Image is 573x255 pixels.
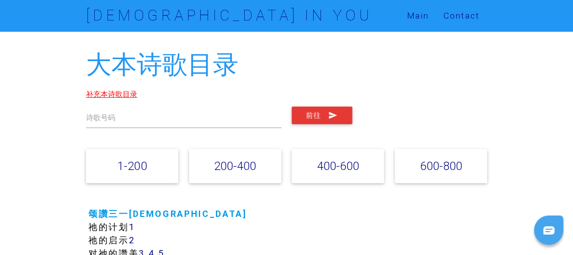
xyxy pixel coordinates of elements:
a: 200-400 [214,159,256,173]
a: 600-800 [420,159,462,173]
a: 补充本诗歌目录 [86,89,137,99]
a: 400-600 [317,159,359,173]
a: 1 [129,221,135,233]
a: 2 [129,234,135,246]
label: 诗歌号码 [86,112,115,123]
a: 颂讚三一[DEMOGRAPHIC_DATA] [88,208,247,219]
iframe: Chat [531,211,566,248]
h2: 大本诗歌目录 [86,51,487,79]
a: 1-200 [117,159,147,173]
button: 前往 [292,106,352,124]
